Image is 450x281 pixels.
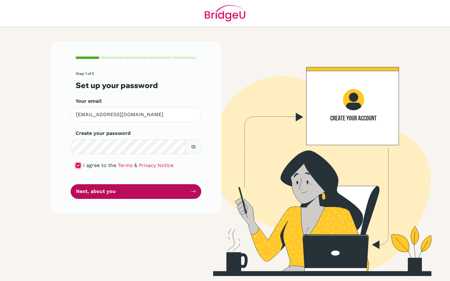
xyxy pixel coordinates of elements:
[76,97,102,105] label: Your email
[139,162,173,168] a: Privacy Notice
[76,81,196,90] h3: Set up your password
[76,130,131,137] label: Create your password
[83,162,116,168] span: I agree to the
[71,107,201,122] input: Insert your email*
[118,162,132,168] a: Terms
[76,71,94,76] span: Step 1 of 5
[71,184,201,199] button: Next, about you
[134,162,137,168] span: &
